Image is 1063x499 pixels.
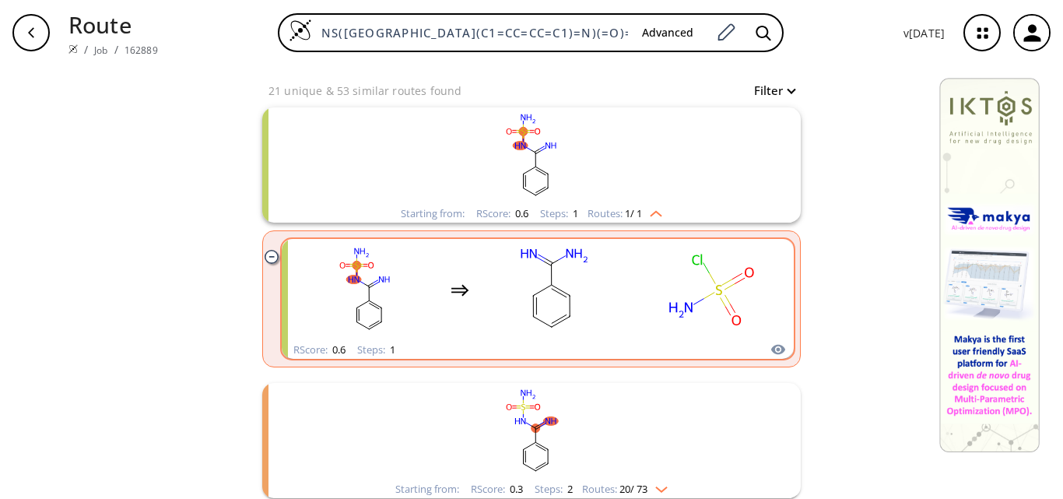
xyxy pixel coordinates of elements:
[330,343,346,357] span: 0.6
[588,209,662,219] div: Routes:
[114,41,118,58] li: /
[476,209,528,219] div: RScore :
[68,8,158,41] p: Route
[329,107,734,205] svg: N=C(NS(N)(=O)=O)c1ccccc1
[289,19,312,42] img: Logo Spaya
[293,345,346,355] div: RScore :
[642,205,662,217] img: Up
[295,241,435,339] svg: N=C(NS(N)(=O)=O)c1ccccc1
[388,343,395,357] span: 1
[540,209,578,219] div: Steps :
[640,241,781,339] svg: NS(=O)(=O)Cl
[329,383,734,480] svg: N=C(NS(N)(=O)=O)c1ccccc1
[507,482,523,496] span: 0.3
[485,241,625,339] svg: N=C(N)c1ccccc1
[565,482,573,496] span: 2
[535,484,573,494] div: Steps :
[471,484,523,494] div: RScore :
[84,41,88,58] li: /
[630,19,706,47] button: Advanced
[625,209,642,219] span: 1 / 1
[401,209,465,219] div: Starting from:
[312,25,630,40] input: Enter SMILES
[745,85,795,97] button: Filter
[94,44,107,57] a: Job
[939,78,1040,452] img: Banner
[395,484,459,494] div: Starting from:
[570,206,578,220] span: 1
[619,484,647,494] span: 20 / 73
[357,345,395,355] div: Steps :
[903,25,945,41] p: v [DATE]
[125,44,158,57] a: 162889
[268,83,461,99] p: 21 unique & 53 similar routes found
[68,44,78,54] img: Spaya logo
[513,206,528,220] span: 0.6
[582,484,668,494] div: Routes:
[647,480,668,493] img: Down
